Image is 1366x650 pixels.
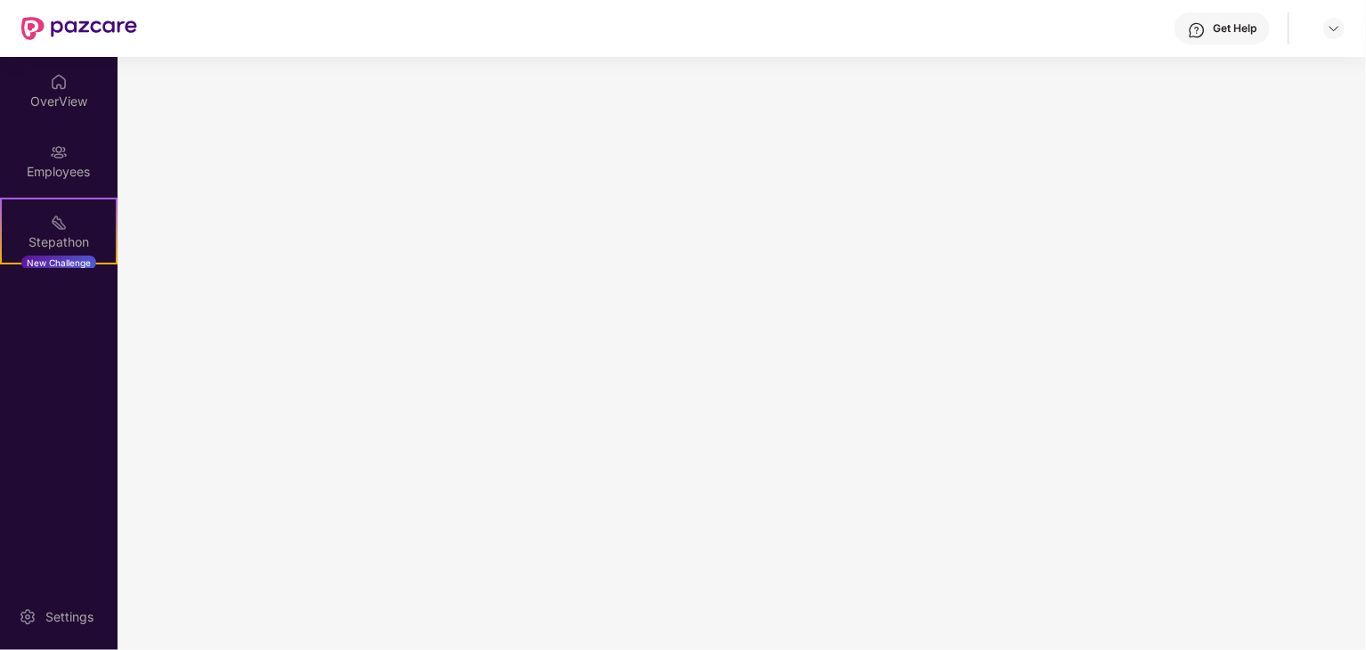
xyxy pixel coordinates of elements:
div: New Challenge [21,256,96,270]
img: svg+xml;base64,PHN2ZyBpZD0iSGVscC0zMngzMiIgeG1sbnM9Imh0dHA6Ly93d3cudzMub3JnLzIwMDAvc3ZnIiB3aWR0aD... [1188,21,1206,39]
img: svg+xml;base64,PHN2ZyB4bWxucz0iaHR0cDovL3d3dy53My5vcmcvMjAwMC9zdmciIHdpZHRoPSIyMSIgaGVpZ2h0PSIyMC... [50,214,68,232]
div: Get Help [1213,21,1256,36]
img: svg+xml;base64,PHN2ZyBpZD0iRHJvcGRvd24tMzJ4MzIiIHhtbG5zPSJodHRwOi8vd3d3LnczLm9yZy8yMDAwL3N2ZyIgd2... [1327,21,1341,36]
img: svg+xml;base64,PHN2ZyBpZD0iU2V0dGluZy0yMHgyMCIgeG1sbnM9Imh0dHA6Ly93d3cudzMub3JnLzIwMDAvc3ZnIiB3aW... [19,608,37,626]
img: New Pazcare Logo [21,17,137,40]
div: Settings [40,608,99,626]
div: Stepathon [2,233,116,251]
img: svg+xml;base64,PHN2ZyBpZD0iRW1wbG95ZWVzIiB4bWxucz0iaHR0cDovL3d3dy53My5vcmcvMjAwMC9zdmciIHdpZHRoPS... [50,143,68,161]
img: svg+xml;base64,PHN2ZyBpZD0iSG9tZSIgeG1sbnM9Imh0dHA6Ly93d3cudzMub3JnLzIwMDAvc3ZnIiB3aWR0aD0iMjAiIG... [50,73,68,91]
